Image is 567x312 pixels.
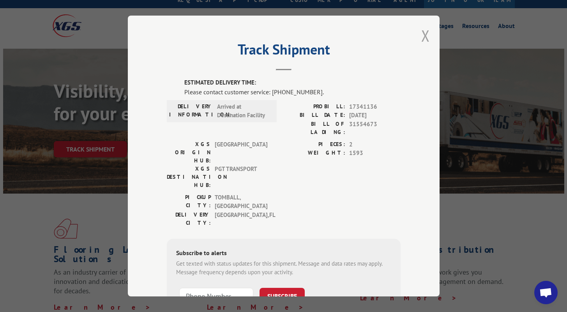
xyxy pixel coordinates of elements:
span: [GEOGRAPHIC_DATA] , FL [215,211,267,227]
h2: Track Shipment [167,44,401,59]
span: 1593 [349,149,401,158]
input: Phone Number [179,288,253,304]
label: WEIGHT: [284,149,345,158]
div: Open chat [534,281,558,304]
label: XGS ORIGIN HUB: [167,140,211,165]
label: PROBILL: [284,102,345,111]
label: DELIVERY CITY: [167,211,211,227]
label: ESTIMATED DELIVERY TIME: [184,78,401,87]
span: [GEOGRAPHIC_DATA] [215,140,267,165]
span: 17341136 [349,102,401,111]
div: Subscribe to alerts [176,248,391,259]
span: 31554673 [349,120,401,136]
label: XGS DESTINATION HUB: [167,165,211,189]
label: BILL OF LADING: [284,120,345,136]
button: Close modal [421,25,430,46]
div: Get texted with status updates for this shipment. Message and data rates may apply. Message frequ... [176,259,391,277]
label: DELIVERY INFORMATION: [169,102,213,120]
label: PIECES: [284,140,345,149]
div: Please contact customer service: [PHONE_NUMBER]. [184,87,401,97]
span: 2 [349,140,401,149]
button: SUBSCRIBE [260,288,305,304]
span: PGT TRANSPORT [215,165,267,189]
label: BILL DATE: [284,111,345,120]
span: TOMBALL , [GEOGRAPHIC_DATA] [215,193,267,211]
span: [DATE] [349,111,401,120]
label: PICKUP CITY: [167,193,211,211]
span: Arrived at Destination Facility [217,102,270,120]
